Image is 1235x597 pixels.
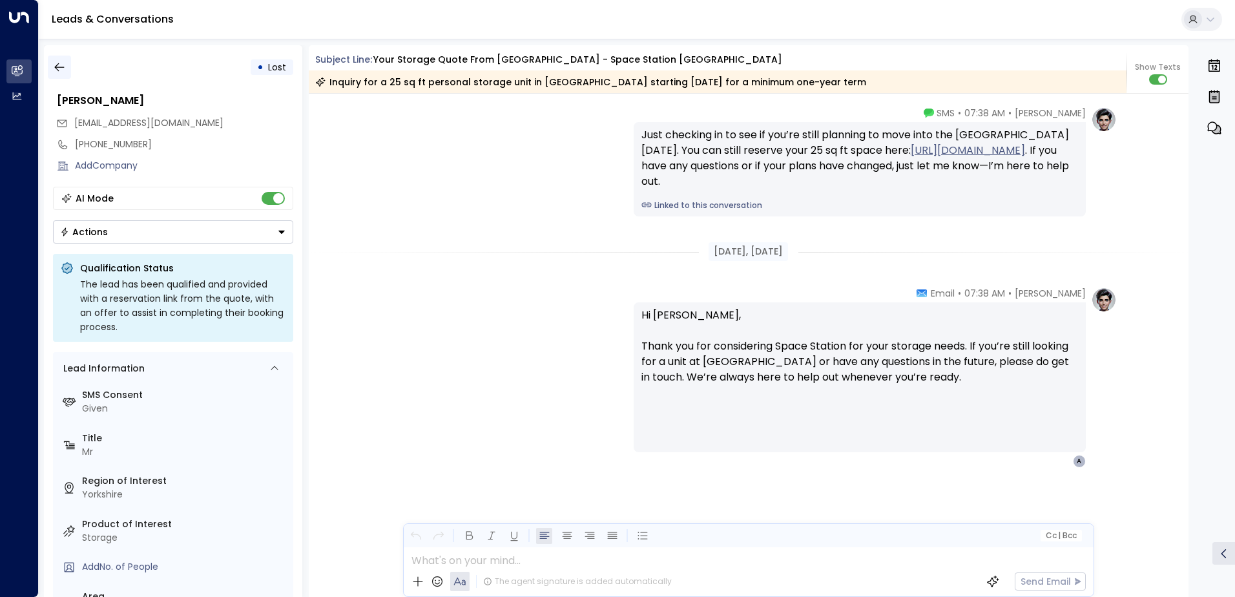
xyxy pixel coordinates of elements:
[408,528,424,544] button: Undo
[430,528,446,544] button: Redo
[1040,530,1081,542] button: Cc|Bcc
[931,287,955,300] span: Email
[937,107,955,120] span: SMS
[80,277,285,334] div: The lead has been qualified and provided with a reservation link from the quote, with an offer to...
[1045,531,1076,540] span: Cc Bcc
[82,402,288,415] div: Given
[641,200,1078,211] a: Linked to this conversation
[1008,107,1012,120] span: •
[75,138,293,151] div: [PHONE_NUMBER]
[315,76,866,89] div: Inquiry for a 25 sq ft personal storage unit in [GEOGRAPHIC_DATA] starting [DATE] for a minimum o...
[82,518,288,531] label: Product of Interest
[82,432,288,445] label: Title
[76,192,114,205] div: AI Mode
[82,445,288,459] div: Mr
[1073,455,1086,468] div: A
[958,287,961,300] span: •
[57,93,293,109] div: [PERSON_NAME]
[1091,287,1117,313] img: profile-logo.png
[1015,107,1086,120] span: [PERSON_NAME]
[641,127,1078,189] div: Just checking in to see if you’re still planning to move into the [GEOGRAPHIC_DATA] [DATE]. You c...
[80,262,285,275] p: Qualification Status
[709,242,788,261] div: [DATE], [DATE]
[911,143,1025,158] a: [URL][DOMAIN_NAME]
[1091,107,1117,132] img: profile-logo.png
[257,56,264,79] div: •
[52,12,174,26] a: Leads & Conversations
[1058,531,1061,540] span: |
[641,308,1078,401] p: Hi [PERSON_NAME], Thank you for considering Space Station for your storage needs. If you’re still...
[74,116,223,129] span: [EMAIL_ADDRESS][DOMAIN_NAME]
[1135,61,1181,73] span: Show Texts
[315,53,372,66] span: Subject Line:
[1008,287,1012,300] span: •
[82,488,288,501] div: Yorkshire
[268,61,286,74] span: Lost
[483,576,672,587] div: The agent signature is added automatically
[59,362,145,375] div: Lead Information
[964,107,1005,120] span: 07:38 AM
[964,287,1005,300] span: 07:38 AM
[373,53,782,67] div: Your storage quote from [GEOGRAPHIC_DATA] - Space Station [GEOGRAPHIC_DATA]
[82,560,288,574] div: AddNo. of People
[53,220,293,244] div: Button group with a nested menu
[82,531,288,545] div: Storage
[75,159,293,173] div: AddCompany
[82,474,288,488] label: Region of Interest
[74,116,223,130] span: andrewleadbetter@ymail.com
[60,226,108,238] div: Actions
[53,220,293,244] button: Actions
[958,107,961,120] span: •
[1015,287,1086,300] span: [PERSON_NAME]
[82,388,288,402] label: SMS Consent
